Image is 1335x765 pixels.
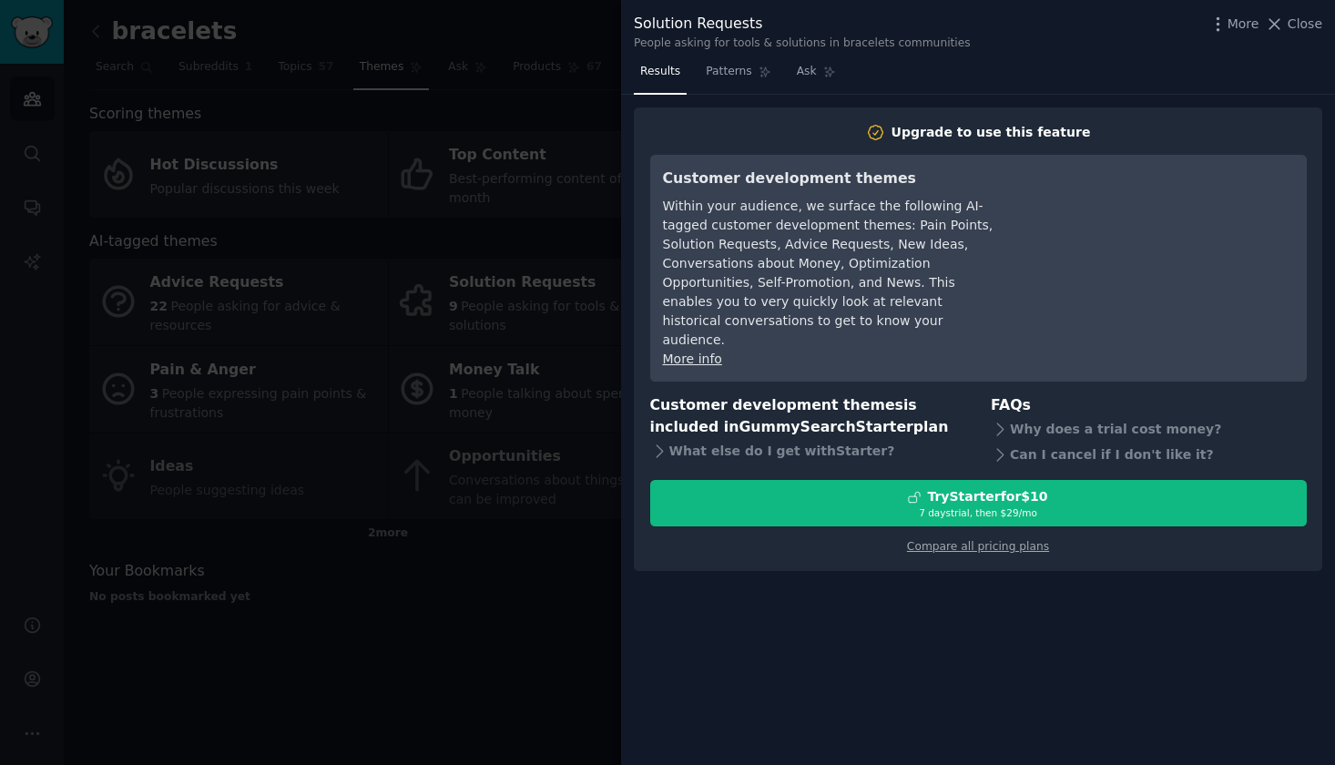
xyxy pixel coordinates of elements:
[892,123,1091,142] div: Upgrade to use this feature
[663,352,722,366] a: More info
[634,36,971,52] div: People asking for tools & solutions in bracelets communities
[634,13,971,36] div: Solution Requests
[1265,15,1322,34] button: Close
[650,394,966,439] h3: Customer development themes is included in plan
[739,418,912,435] span: GummySearch Starter
[797,64,817,80] span: Ask
[634,57,687,95] a: Results
[1288,15,1322,34] span: Close
[651,506,1306,519] div: 7 days trial, then $ 29 /mo
[991,394,1307,417] h3: FAQs
[640,64,680,80] span: Results
[1228,15,1259,34] span: More
[1208,15,1259,34] button: More
[907,540,1049,553] a: Compare all pricing plans
[991,416,1307,442] div: Why does a trial cost money?
[650,439,966,464] div: What else do I get with Starter ?
[663,168,995,190] h3: Customer development themes
[790,57,842,95] a: Ask
[663,197,995,350] div: Within your audience, we surface the following AI-tagged customer development themes: Pain Points...
[650,480,1307,526] button: TryStarterfor$107 daystrial, then $29/mo
[991,442,1307,467] div: Can I cancel if I don't like it?
[927,487,1047,506] div: Try Starter for $10
[706,64,751,80] span: Patterns
[699,57,777,95] a: Patterns
[1021,168,1294,304] iframe: YouTube video player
